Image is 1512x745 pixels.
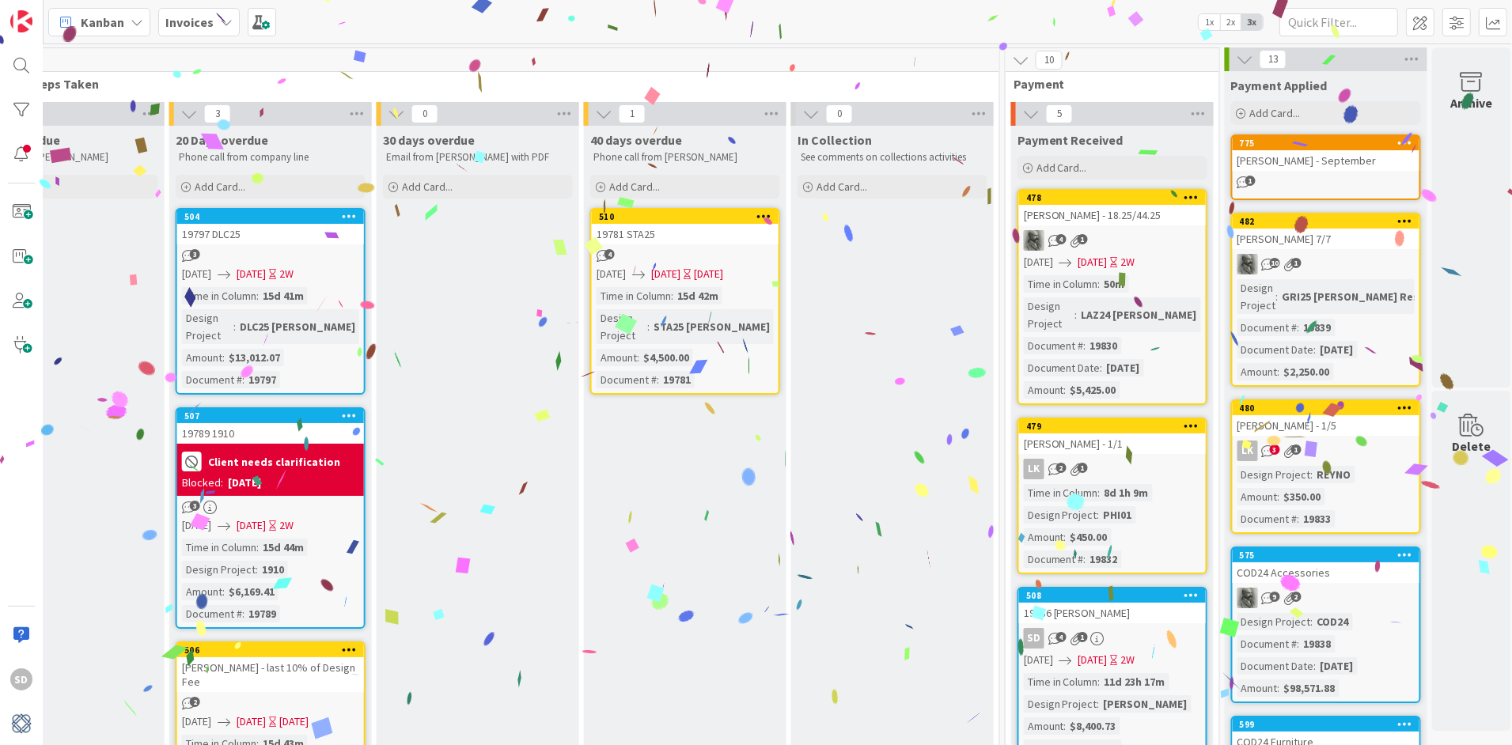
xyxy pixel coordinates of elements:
[1017,132,1124,148] span: Payment Received
[1240,138,1419,149] div: 775
[1019,419,1206,454] div: 479[PERSON_NAME] - 1/1
[1019,230,1206,251] div: PA
[694,266,723,282] div: [DATE]
[1291,444,1302,455] span: 1
[1019,459,1206,479] div: LK
[1260,50,1287,69] span: 13
[1237,363,1278,380] div: Amount
[236,318,359,335] div: DLC25 [PERSON_NAME]
[1101,275,1129,293] div: 50m
[1075,306,1078,323] span: :
[651,266,680,282] span: [DATE]
[1300,510,1336,528] div: 19833
[1067,528,1112,546] div: $450.00
[182,349,222,366] div: Amount
[1240,216,1419,227] div: 482
[657,371,659,388] span: :
[1313,466,1355,483] div: REYNO
[179,151,362,164] p: Phone call from company line
[259,287,308,304] div: 15d 41m
[190,249,200,259] span: 3
[1024,506,1097,524] div: Design Project
[599,211,779,222] div: 510
[1317,657,1358,675] div: [DATE]
[182,371,242,388] div: Document #
[1024,484,1098,501] div: Time in Column
[1233,401,1419,415] div: 480
[1233,717,1419,732] div: 599
[1233,548,1419,583] div: 575COD24 Accessories
[1078,463,1088,473] span: 1
[279,517,294,534] div: 2W
[1024,550,1084,568] div: Document #
[1024,628,1044,649] div: SD
[1237,510,1298,528] div: Document #
[1064,717,1067,735] span: :
[190,501,200,511] span: 3
[1233,588,1419,608] div: PA
[673,287,722,304] div: 15d 42m
[647,318,650,335] span: :
[222,583,225,600] span: :
[1280,679,1340,697] div: $98,571.88
[1278,679,1280,697] span: :
[1067,717,1120,735] div: $8,400.73
[1237,679,1278,697] div: Amount
[237,713,266,730] span: [DATE]
[1097,695,1100,713] span: :
[1279,8,1398,36] input: Quick Filter...
[1278,363,1280,380] span: :
[826,104,853,123] span: 0
[1233,136,1419,150] div: 775
[383,132,475,148] span: 30 days overdue
[604,249,615,259] span: 4
[1291,592,1302,602] span: 2
[204,104,231,123] span: 3
[1019,588,1206,603] div: 508
[233,318,236,335] span: :
[798,132,872,148] span: In Collection
[182,309,233,344] div: Design Project
[1078,254,1108,270] span: [DATE]
[1279,288,1423,305] div: GRI25 [PERSON_NAME] Res
[1245,176,1256,186] span: 1
[1098,275,1101,293] span: :
[177,643,364,692] div: 506[PERSON_NAME] - last 10% of Design Fee
[619,104,646,123] span: 1
[184,410,364,422] div: 507
[1237,319,1298,336] div: Document #
[1121,652,1135,668] div: 2W
[386,151,570,164] p: Email from [PERSON_NAME] with PDF
[182,475,223,491] div: Blocked:
[1086,337,1122,354] div: 19830
[1064,528,1067,546] span: :
[1298,510,1300,528] span: :
[1098,484,1101,501] span: :
[1231,78,1328,93] span: Payment Applied
[1101,673,1169,690] div: 11d 23h 17m
[1024,652,1053,668] span: [DATE]
[817,180,867,194] span: Add Card...
[1078,632,1088,642] span: 1
[1103,359,1144,376] div: [DATE]
[1298,635,1300,652] span: :
[184,211,364,222] div: 504
[1024,381,1064,399] div: Amount
[650,318,774,335] div: STA25 [PERSON_NAME]
[593,151,777,164] p: Phone call from [PERSON_NAME]
[1233,415,1419,436] div: [PERSON_NAME] - 1/5
[176,132,268,148] span: 20 Days overdue
[177,409,364,444] div: 50719789 1910
[590,132,682,148] span: 40 days overdue
[1237,254,1258,274] img: PA
[1199,14,1220,30] span: 1x
[225,583,279,600] div: $6,169.41
[1233,401,1419,436] div: 480[PERSON_NAME] - 1/5
[1097,506,1100,524] span: :
[592,224,779,244] div: 19781 STA25
[1024,717,1064,735] div: Amount
[182,583,222,600] div: Amount
[182,713,211,730] span: [DATE]
[177,210,364,244] div: 50419797 DLC25
[1019,603,1206,623] div: 19786 [PERSON_NAME]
